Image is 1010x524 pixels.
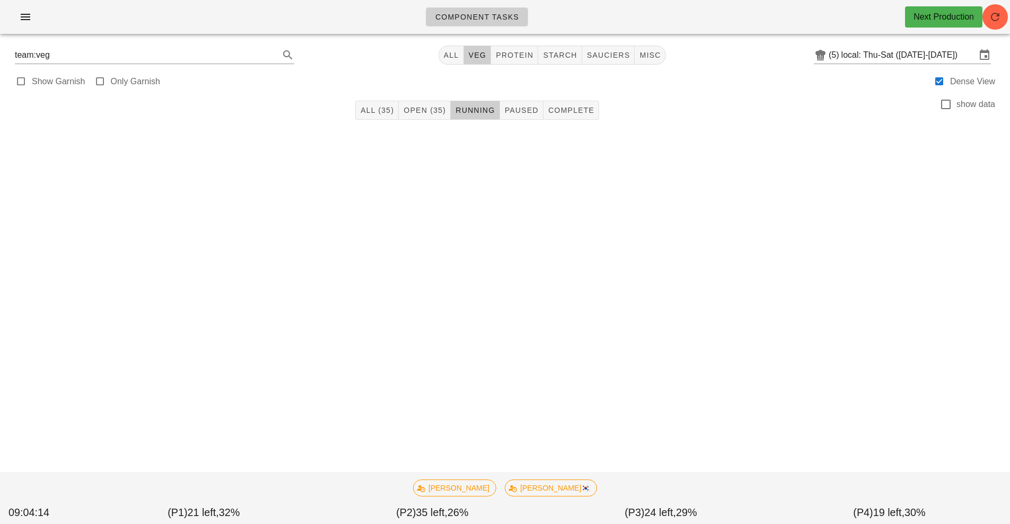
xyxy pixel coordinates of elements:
[399,101,451,120] button: Open (35)
[639,51,661,59] span: misc
[495,51,533,59] span: protein
[426,7,528,26] a: Component Tasks
[360,106,394,114] span: All (35)
[355,101,399,120] button: All (35)
[435,13,519,21] span: Component Tasks
[267,49,279,61] button: Clear Search
[829,50,841,60] div: (5)
[956,99,995,110] label: show data
[635,46,665,65] button: misc
[451,101,499,120] button: Running
[950,76,995,87] label: Dense View
[543,101,599,120] button: Complete
[403,106,446,114] span: Open (35)
[542,51,577,59] span: starch
[455,106,495,114] span: Running
[443,51,459,59] span: All
[500,101,543,120] button: Paused
[538,46,582,65] button: starch
[32,76,85,87] label: Show Garnish
[586,51,630,59] span: sauciers
[464,46,491,65] button: veg
[111,76,160,87] label: Only Garnish
[548,106,594,114] span: Complete
[914,11,974,23] div: Next Production
[491,46,538,65] button: protein
[582,46,635,65] button: sauciers
[438,46,464,65] button: All
[504,106,539,114] span: Paused
[468,51,487,59] span: veg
